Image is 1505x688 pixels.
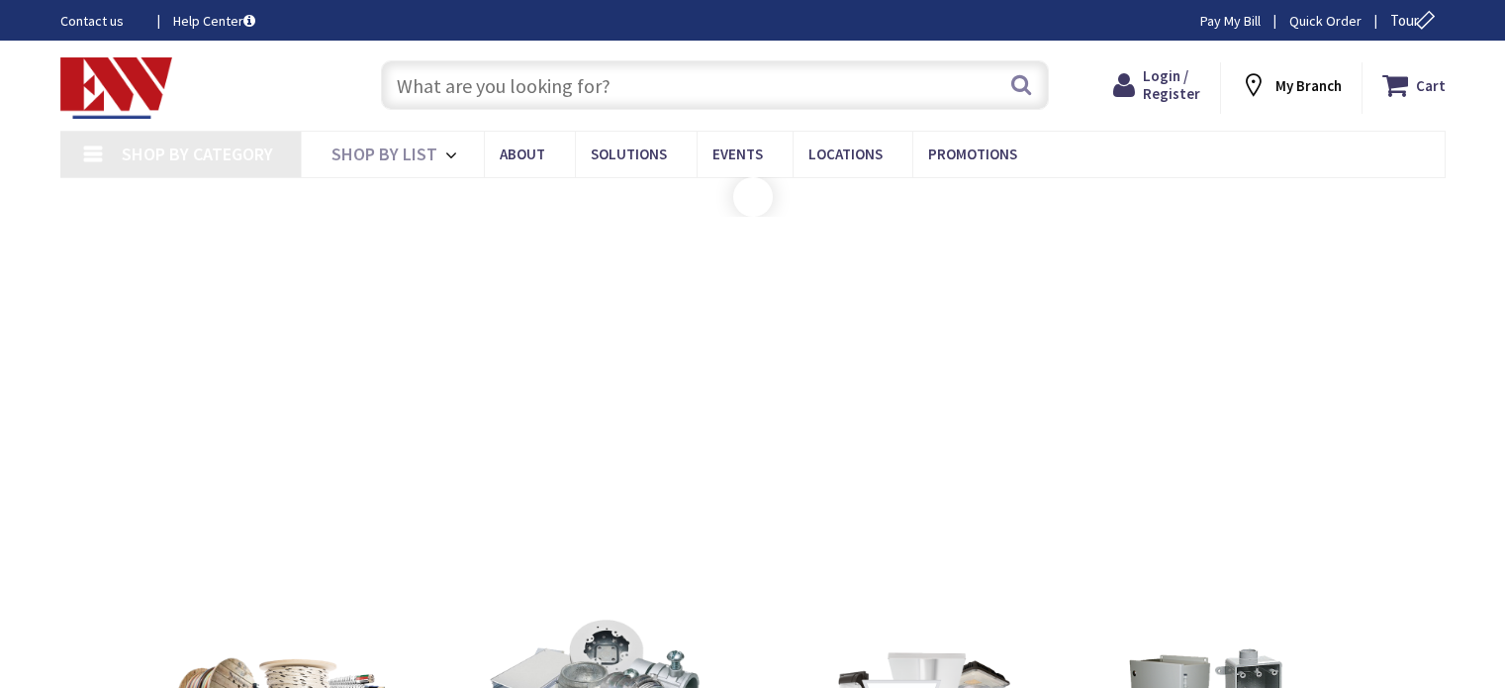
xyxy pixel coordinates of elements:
span: Shop By List [331,143,437,165]
a: Cart [1382,67,1446,103]
input: What are you looking for? [381,60,1049,110]
span: Promotions [928,145,1017,163]
a: Contact us [60,11,141,31]
a: Login / Register [1113,67,1200,103]
span: Shop By Category [122,143,273,165]
span: Login / Register [1143,66,1200,103]
span: Tour [1390,11,1441,30]
strong: Cart [1416,67,1446,103]
strong: My Branch [1275,76,1342,95]
span: Events [712,145,763,163]
img: Electrical Wholesalers, Inc. [60,57,173,119]
span: Solutions [591,145,667,163]
div: My Branch [1240,67,1342,103]
span: Locations [808,145,883,163]
span: About [500,145,545,163]
a: Quick Order [1289,11,1362,31]
a: Pay My Bill [1200,11,1261,31]
a: Help Center [173,11,255,31]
